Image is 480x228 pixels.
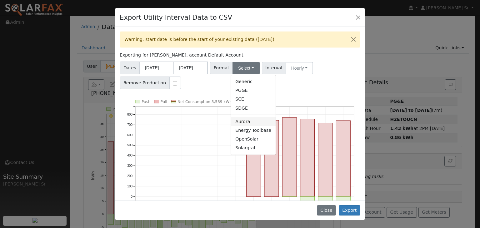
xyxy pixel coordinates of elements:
[120,52,243,58] label: Exporting for [PERSON_NAME], account Default Account
[347,32,360,47] button: Close
[231,117,276,126] a: Aurora
[120,62,140,74] span: Dates
[317,205,336,216] button: Close
[232,62,260,74] button: Select
[120,12,232,22] h4: Export Utility Interval Data to CSV
[262,62,286,74] span: Interval
[231,104,276,112] a: SDGE
[264,120,279,196] rect: onclick=""
[354,13,362,22] button: Close
[127,185,132,188] text: 100
[127,123,132,126] text: 700
[231,95,276,104] a: SCE
[127,154,132,157] text: 400
[161,100,167,104] text: Pull
[300,119,315,196] rect: onclick=""
[127,113,132,116] text: 800
[247,141,261,197] rect: onclick=""
[286,62,313,74] button: Hourly
[120,32,360,47] div: Warning: start date is before the start of your existing data ([DATE])
[127,164,132,167] text: 300
[300,197,315,214] rect: onclick=""
[131,195,132,198] text: 0
[177,100,232,104] text: Net Consumption 3,589 kWh
[336,121,351,196] rect: onclick=""
[282,117,297,196] rect: onclick=""
[231,135,276,143] a: OpenSolar
[231,144,276,152] a: Solargraf
[318,197,332,228] rect: onclick=""
[120,77,170,89] span: Remove Production
[336,197,351,218] rect: onclick=""
[127,144,132,147] text: 500
[231,86,276,95] a: PG&E
[318,123,332,197] rect: onclick=""
[142,100,151,104] text: Push
[127,133,132,137] text: 600
[231,126,276,135] a: Energy Toolbase
[339,205,360,216] button: Export
[210,62,233,74] span: Format
[127,174,132,178] text: 200
[231,77,276,86] a: Generic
